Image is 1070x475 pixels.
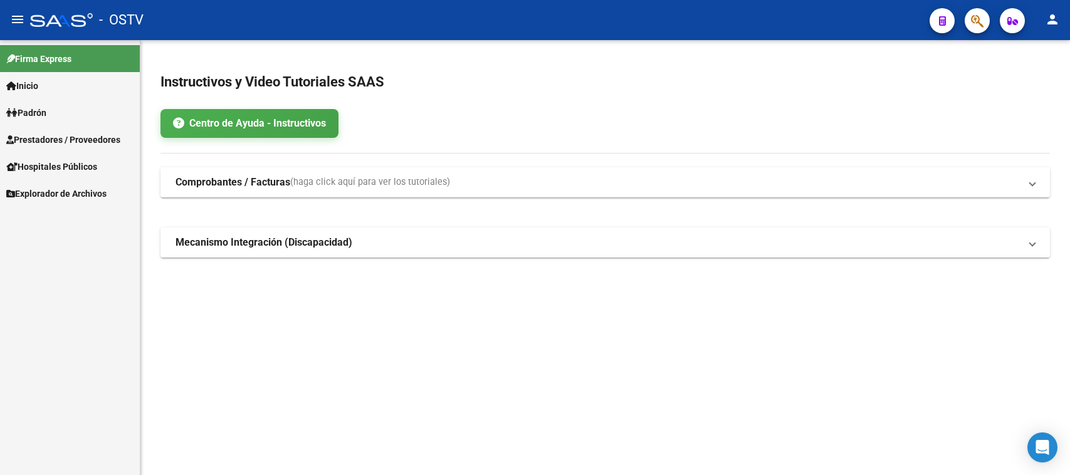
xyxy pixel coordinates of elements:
[10,12,25,27] mat-icon: menu
[99,6,144,34] span: - OSTV
[160,70,1050,94] h2: Instructivos y Video Tutoriales SAAS
[160,227,1050,258] mat-expansion-panel-header: Mecanismo Integración (Discapacidad)
[176,175,290,189] strong: Comprobantes / Facturas
[160,167,1050,197] mat-expansion-panel-header: Comprobantes / Facturas(haga click aquí para ver los tutoriales)
[176,236,352,249] strong: Mecanismo Integración (Discapacidad)
[6,52,71,66] span: Firma Express
[6,187,107,201] span: Explorador de Archivos
[6,133,120,147] span: Prestadores / Proveedores
[6,106,46,120] span: Padrón
[1045,12,1060,27] mat-icon: person
[290,175,450,189] span: (haga click aquí para ver los tutoriales)
[6,79,38,93] span: Inicio
[1027,432,1057,462] div: Open Intercom Messenger
[6,160,97,174] span: Hospitales Públicos
[160,109,338,138] a: Centro de Ayuda - Instructivos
